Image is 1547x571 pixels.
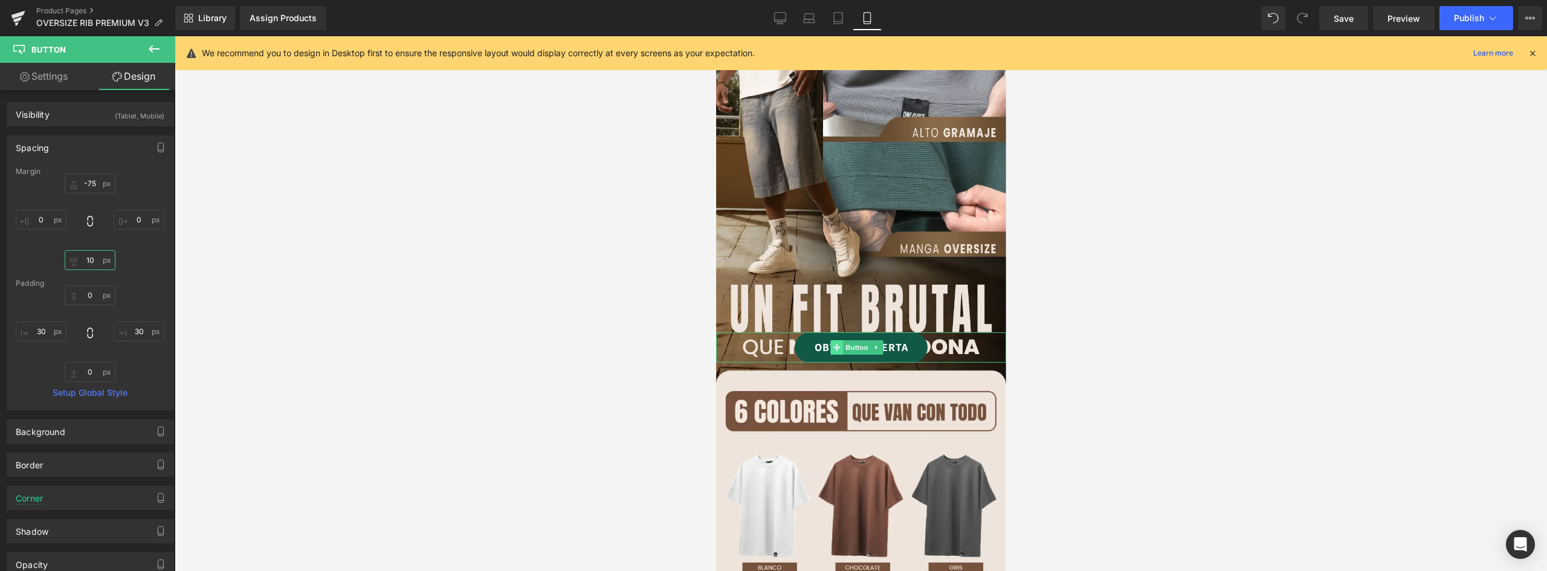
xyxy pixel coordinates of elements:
p: We recommend you to design in Desktop first to ensure the responsive layout would display correct... [202,47,755,60]
div: Padding [16,279,164,288]
input: 0 [65,285,115,305]
a: Laptop [795,6,824,30]
a: Preview [1373,6,1435,30]
a: Mobile [853,6,882,30]
span: Publish [1454,13,1484,23]
div: Corner [16,486,43,503]
div: Open Intercom Messenger [1506,530,1535,559]
div: Spacing [16,136,49,153]
input: 0 [114,321,164,341]
div: Margin [16,167,164,176]
input: 0 [65,362,115,382]
div: Assign Products [250,13,317,23]
div: Shadow [16,520,48,537]
span: Library [198,13,227,24]
input: 0 [16,210,66,230]
button: Redo [1290,6,1314,30]
input: 0 [114,210,164,230]
a: Design [90,63,178,90]
a: New Library [175,6,235,30]
button: Undo [1261,6,1285,30]
a: Setup Global Style [16,388,164,398]
a: Product Pages [36,6,175,16]
input: 0 [16,321,66,341]
a: OBTENER OFERTA [79,296,212,326]
div: Visibility [16,103,50,120]
div: Border [16,453,43,470]
a: Expand / Collapse [154,304,167,318]
a: Desktop [766,6,795,30]
div: (Tablet, Mobile) [115,103,164,123]
a: Tablet [824,6,853,30]
span: Button [31,45,66,54]
span: Button [127,304,155,318]
div: Opacity [16,553,48,570]
span: Save [1334,12,1354,25]
button: Publish [1439,6,1513,30]
input: 0 [65,173,115,193]
span: Preview [1387,12,1420,25]
a: Learn more [1468,46,1518,60]
span: OVERSIZE RIB PREMIUM V3 [36,18,149,28]
button: More [1518,6,1542,30]
div: Background [16,420,65,437]
input: 0 [65,250,115,270]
